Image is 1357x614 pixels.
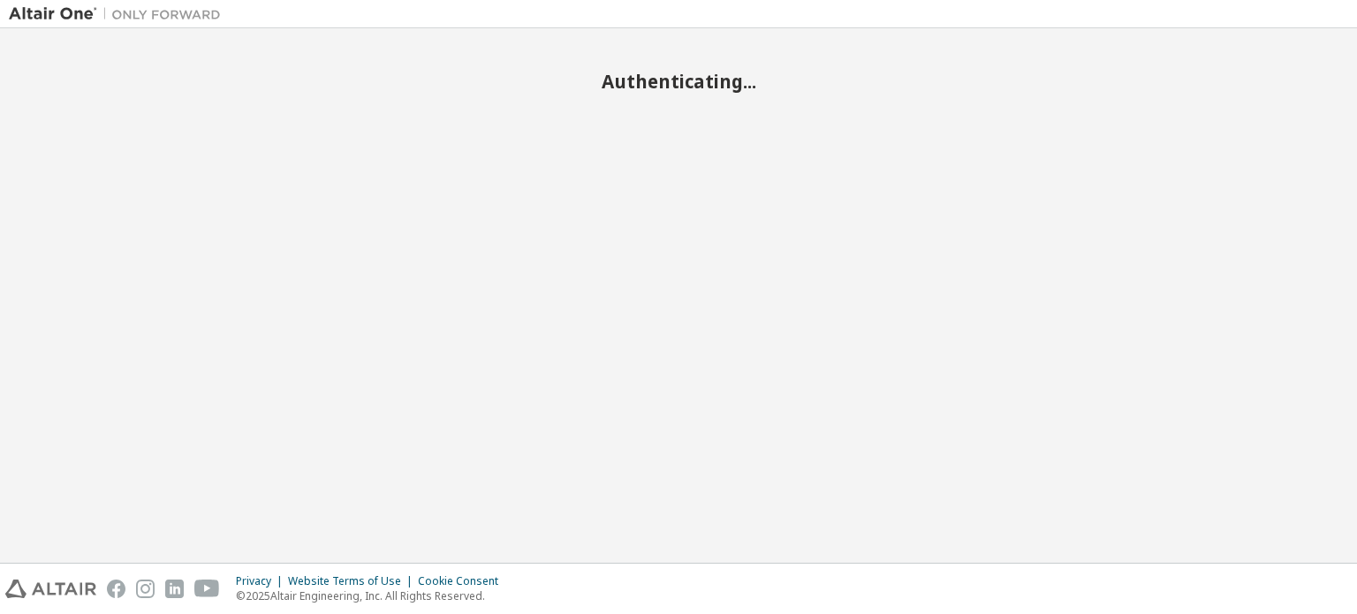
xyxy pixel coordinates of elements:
[9,5,230,23] img: Altair One
[236,574,288,588] div: Privacy
[136,580,155,598] img: instagram.svg
[165,580,184,598] img: linkedin.svg
[288,574,418,588] div: Website Terms of Use
[107,580,125,598] img: facebook.svg
[5,580,96,598] img: altair_logo.svg
[236,588,509,603] p: © 2025 Altair Engineering, Inc. All Rights Reserved.
[418,574,509,588] div: Cookie Consent
[194,580,220,598] img: youtube.svg
[9,70,1348,93] h2: Authenticating...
